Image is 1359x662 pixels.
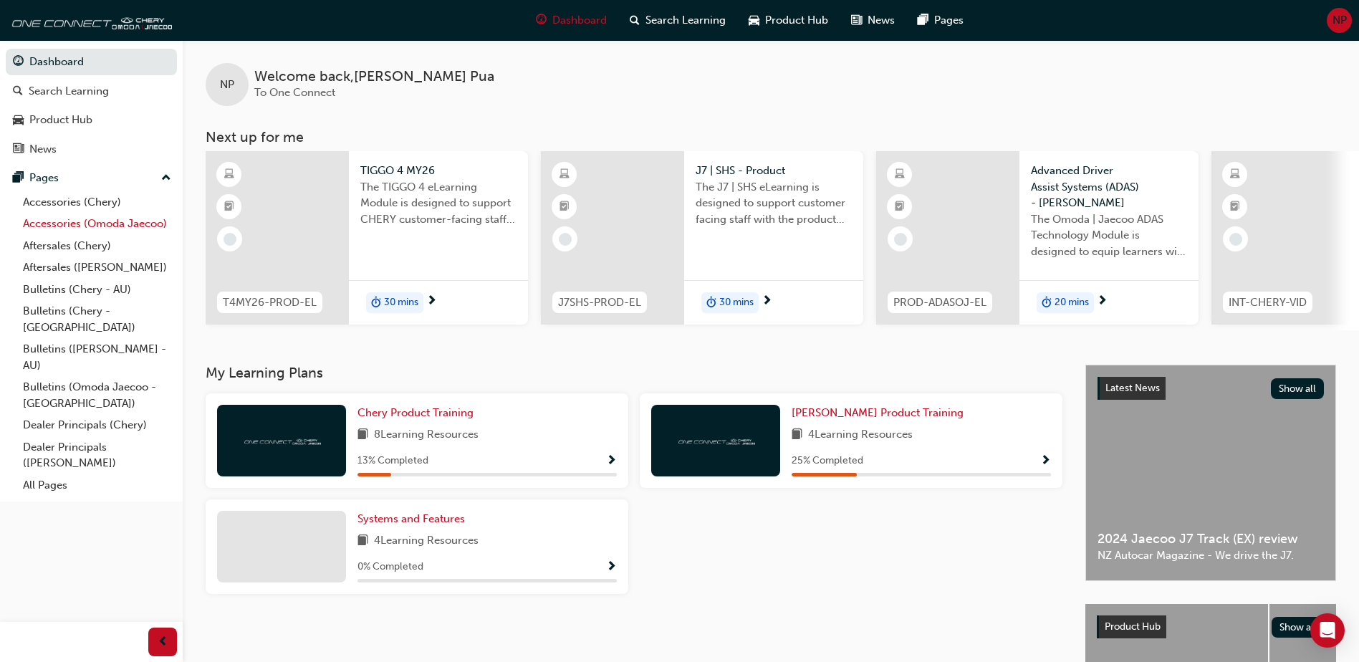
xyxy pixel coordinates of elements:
a: Bulletins ([PERSON_NAME] - AU) [17,338,177,376]
span: 30 mins [719,294,754,311]
a: Latest NewsShow all2024 Jaecoo J7 Track (EX) reviewNZ Autocar Magazine - We drive the J7. [1085,365,1336,581]
span: learningResourceType_ELEARNING-icon [560,165,570,184]
span: search-icon [13,85,23,98]
span: To One Connect [254,86,335,99]
span: learningResourceType_ELEARNING-icon [224,165,234,184]
div: News [29,141,57,158]
span: car-icon [13,114,24,127]
div: Product Hub [29,112,92,128]
span: J7 | SHS - Product [696,163,852,179]
a: car-iconProduct Hub [737,6,840,35]
a: Accessories (Omoda Jaecoo) [17,213,177,235]
a: Chery Product Training [357,405,479,421]
span: 8 Learning Resources [374,426,479,444]
span: learningResourceType_ELEARNING-icon [1230,165,1240,184]
button: Show Progress [1040,452,1051,470]
a: news-iconNews [840,6,906,35]
span: Systems and Features [357,512,465,525]
a: News [6,136,177,163]
span: learningRecordVerb_NONE-icon [224,233,236,246]
span: Chery Product Training [357,406,474,419]
span: book-icon [357,426,368,444]
span: Search Learning [645,12,726,29]
span: Show Progress [606,455,617,468]
span: learningRecordVerb_NONE-icon [894,233,907,246]
a: Bulletins (Omoda Jaecoo - [GEOGRAPHIC_DATA]) [17,376,177,414]
span: Advanced Driver Assist Systems (ADAS) - [PERSON_NAME] [1031,163,1187,211]
a: T4MY26-PROD-ELTIGGO 4 MY26The TIGGO 4 eLearning Module is designed to support CHERY customer-faci... [206,151,528,325]
button: Show Progress [606,452,617,470]
h3: Next up for me [183,129,1359,145]
a: Aftersales ([PERSON_NAME]) [17,256,177,279]
button: NP [1327,8,1352,33]
span: book-icon [357,532,368,550]
span: booktick-icon [560,198,570,216]
span: book-icon [792,426,802,444]
span: The TIGGO 4 eLearning Module is designed to support CHERY customer-facing staff with the product ... [360,179,517,228]
button: Pages [6,165,177,191]
a: Dealer Principals ([PERSON_NAME]) [17,436,177,474]
span: 0 % Completed [357,559,423,575]
span: next-icon [762,295,772,308]
span: search-icon [630,11,640,29]
span: guage-icon [536,11,547,29]
button: Show all [1272,617,1325,638]
span: Dashboard [552,12,607,29]
button: DashboardSearch LearningProduct HubNews [6,46,177,165]
span: car-icon [749,11,759,29]
a: Product Hub [6,107,177,133]
a: [PERSON_NAME] Product Training [792,405,969,421]
a: Bulletins (Chery - [GEOGRAPHIC_DATA]) [17,300,177,338]
h3: My Learning Plans [206,365,1062,381]
span: NP [220,77,234,93]
span: booktick-icon [895,198,905,216]
span: pages-icon [918,11,928,29]
span: 2024 Jaecoo J7 Track (EX) review [1098,531,1324,547]
span: news-icon [851,11,862,29]
span: The Omoda | Jaecoo ADAS Technology Module is designed to equip learners with essential knowledge ... [1031,211,1187,260]
span: NZ Autocar Magazine - We drive the J7. [1098,547,1324,564]
span: Welcome back , [PERSON_NAME] Pua [254,69,494,85]
span: booktick-icon [224,198,234,216]
span: 20 mins [1055,294,1089,311]
img: oneconnect [7,6,172,34]
span: INT-CHERY-VID [1229,294,1307,311]
a: guage-iconDashboard [524,6,618,35]
span: learningResourceType_ELEARNING-icon [895,165,905,184]
span: Product Hub [1105,620,1161,633]
span: The J7 | SHS eLearning is designed to support customer facing staff with the product and sales in... [696,179,852,228]
div: Search Learning [29,83,109,100]
span: duration-icon [371,294,381,312]
a: Dealer Principals (Chery) [17,414,177,436]
span: learningRecordVerb_NONE-icon [559,233,572,246]
span: News [868,12,895,29]
span: Pages [934,12,964,29]
button: Show all [1271,378,1325,399]
span: duration-icon [706,294,716,312]
span: T4MY26-PROD-EL [223,294,317,311]
img: oneconnect [676,433,755,447]
a: J7SHS-PROD-ELJ7 | SHS - ProductThe J7 | SHS eLearning is designed to support customer facing staf... [541,151,863,325]
a: Latest NewsShow all [1098,377,1324,400]
span: [PERSON_NAME] Product Training [792,406,964,419]
a: Aftersales (Chery) [17,235,177,257]
a: Bulletins (Chery - AU) [17,279,177,301]
span: 4 Learning Resources [808,426,913,444]
a: pages-iconPages [906,6,975,35]
span: NP [1332,12,1347,29]
span: TIGGO 4 MY26 [360,163,517,179]
span: pages-icon [13,172,24,185]
a: PROD-ADASOJ-ELAdvanced Driver Assist Systems (ADAS) - [PERSON_NAME]The Omoda | Jaecoo ADAS Techno... [876,151,1199,325]
span: guage-icon [13,56,24,69]
span: duration-icon [1042,294,1052,312]
span: 4 Learning Resources [374,532,479,550]
a: search-iconSearch Learning [618,6,737,35]
span: PROD-ADASOJ-EL [893,294,986,311]
span: prev-icon [158,633,168,651]
a: All Pages [17,474,177,496]
span: booktick-icon [1230,198,1240,216]
span: Show Progress [606,561,617,574]
span: next-icon [426,295,437,308]
a: Product HubShow all [1097,615,1325,638]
